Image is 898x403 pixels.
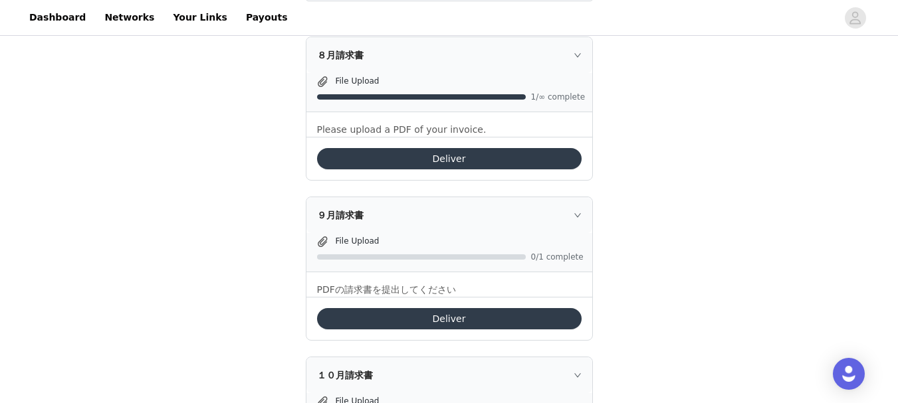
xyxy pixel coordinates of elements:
[317,123,582,137] p: Please upload a PDF of your invoice.
[306,357,592,393] div: icon: right１０月請求書
[317,148,582,169] button: Deliver
[574,371,582,379] i: icon: right
[165,3,235,33] a: Your Links
[531,253,584,261] span: 0/1 complete
[317,283,582,297] p: PDFの請求書を提出してください
[849,7,861,29] div: avatar
[336,76,380,86] span: File Upload
[574,51,582,59] i: icon: right
[96,3,162,33] a: Networks
[574,211,582,219] i: icon: right
[833,358,865,390] div: Open Intercom Messenger
[238,3,296,33] a: Payouts
[317,308,582,329] button: Deliver
[336,236,380,246] span: File Upload
[306,197,592,233] div: icon: right９月請求書
[306,37,592,73] div: icon: right８月請求書
[21,3,94,33] a: Dashboard
[531,93,584,101] span: 1/∞ complete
